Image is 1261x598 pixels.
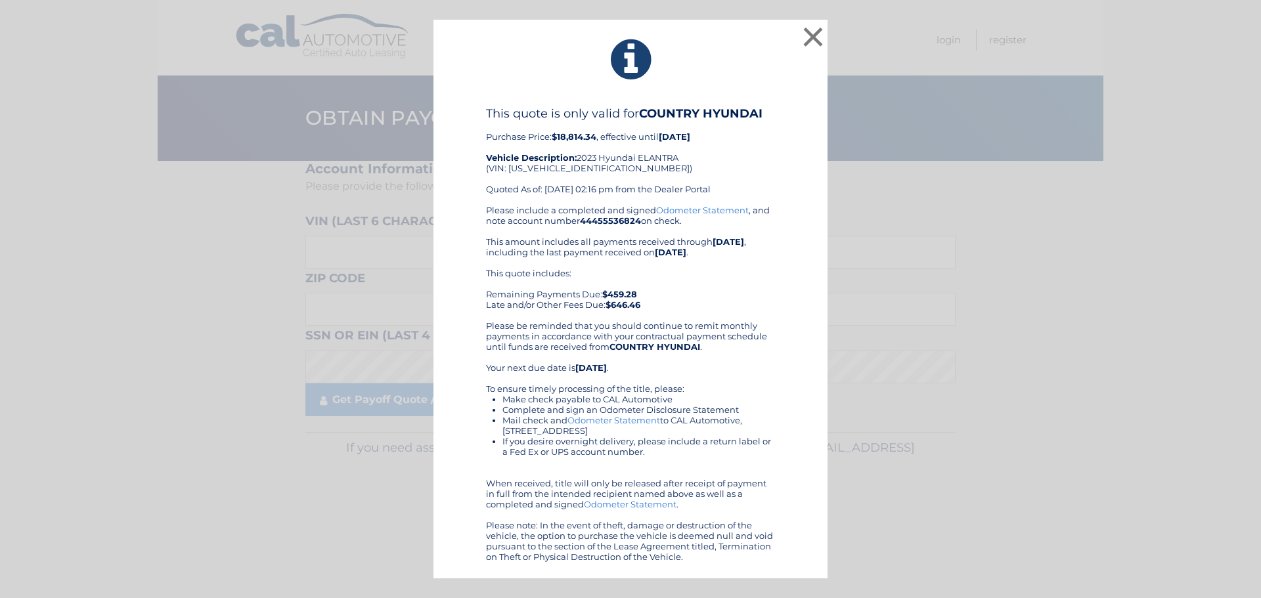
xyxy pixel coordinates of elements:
button: × [800,24,826,50]
b: 44455536824 [580,215,641,226]
b: [DATE] [659,131,690,142]
b: $18,814.34 [552,131,596,142]
li: Complete and sign an Odometer Disclosure Statement [502,404,775,415]
b: [DATE] [655,247,686,257]
a: Odometer Statement [567,415,660,425]
li: Mail check and to CAL Automotive, [STREET_ADDRESS] [502,415,775,436]
div: Purchase Price: , effective until 2023 Hyundai ELANTRA (VIN: [US_VEHICLE_IDENTIFICATION_NUMBER]) ... [486,106,775,205]
b: [DATE] [713,236,744,247]
a: Odometer Statement [656,205,749,215]
b: [DATE] [575,362,607,373]
b: COUNTRY HYUNDAI [609,341,700,352]
b: $459.28 [602,289,637,299]
b: COUNTRY HYUNDAI [639,106,763,121]
li: Make check payable to CAL Automotive [502,394,775,404]
div: This quote includes: Remaining Payments Due: Late and/or Other Fees Due: [486,268,775,310]
b: $646.46 [606,299,640,310]
li: If you desire overnight delivery, please include a return label or a Fed Ex or UPS account number. [502,436,775,457]
strong: Vehicle Description: [486,152,577,163]
h4: This quote is only valid for [486,106,775,121]
div: Please include a completed and signed , and note account number on check. This amount includes al... [486,205,775,562]
a: Odometer Statement [584,499,676,509]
